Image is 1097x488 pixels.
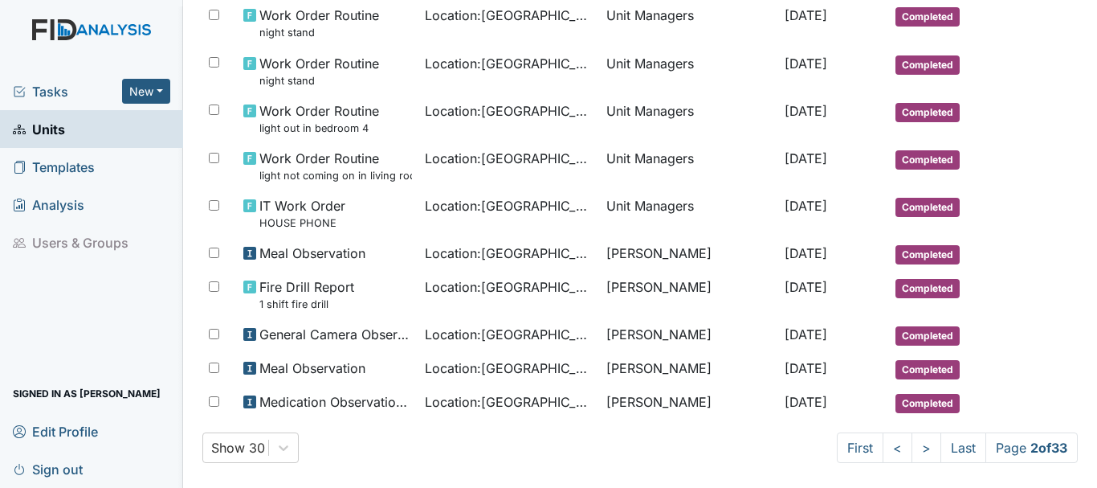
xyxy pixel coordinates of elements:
td: Unit Managers [600,190,777,237]
span: Location : [GEOGRAPHIC_DATA] [425,54,593,73]
td: [PERSON_NAME] [600,318,777,352]
span: Analysis [13,192,84,217]
span: Sign out [13,457,83,482]
span: [DATE] [785,198,827,214]
span: Work Order Routine night stand [259,6,379,40]
span: [DATE] [785,245,827,261]
small: night stand [259,73,379,88]
td: [PERSON_NAME] [600,386,777,420]
span: Completed [895,103,960,122]
span: General Camera Observation [259,325,412,344]
td: Unit Managers [600,142,777,190]
td: [PERSON_NAME] [600,352,777,386]
span: [DATE] [785,103,827,119]
span: Completed [895,360,960,379]
span: Location : [GEOGRAPHIC_DATA] [425,325,593,344]
a: < [883,433,912,463]
span: [DATE] [785,394,827,410]
small: HOUSE PHONE [259,215,345,231]
small: light out in bedroom 4 [259,121,379,136]
strong: 2 of 33 [1030,440,1067,456]
span: Completed [895,245,960,265]
td: [PERSON_NAME] [600,271,777,318]
a: Last [940,433,986,463]
span: [DATE] [785,7,827,23]
span: Completed [895,7,960,27]
span: Page [985,433,1078,463]
span: [DATE] [785,150,827,166]
span: Location : [GEOGRAPHIC_DATA] [425,196,593,215]
span: Templates [13,154,95,179]
a: First [837,433,883,463]
span: Completed [895,150,960,170]
span: [DATE] [785,279,827,295]
span: Medication Observation Checklist [259,392,412,412]
span: Location : [GEOGRAPHIC_DATA] [425,359,593,378]
span: Units [13,117,65,141]
div: Show 30 [211,438,265,457]
a: Tasks [13,82,122,101]
span: IT Work Order HOUSE PHONE [259,196,345,231]
td: Unit Managers [600,47,777,95]
nav: task-pagination [837,433,1078,463]
span: Completed [895,198,960,217]
span: Location : [GEOGRAPHIC_DATA] [425,101,593,121]
span: Location : [GEOGRAPHIC_DATA] [425,277,593,297]
td: [PERSON_NAME] [600,237,777,271]
span: [DATE] [785,360,827,376]
span: Work Order Routine light not coming on in living room [259,149,412,183]
small: night stand [259,25,379,40]
span: Completed [895,55,960,75]
button: New [122,79,170,104]
span: [DATE] [785,55,827,72]
span: Work Order Routine light out in bedroom 4 [259,101,379,136]
span: Location : [GEOGRAPHIC_DATA] [425,244,593,263]
small: light not coming on in living room [259,168,412,183]
small: 1 shift fire drill [259,297,354,312]
span: Location : [GEOGRAPHIC_DATA] [425,392,593,412]
td: Unit Managers [600,95,777,142]
span: Completed [895,394,960,413]
span: Meal Observation [259,244,365,263]
span: [DATE] [785,326,827,342]
span: Fire Drill Report 1 shift fire drill [259,277,354,312]
span: Location : [GEOGRAPHIC_DATA] [425,6,593,25]
span: Meal Observation [259,359,365,378]
a: > [911,433,941,463]
span: Work Order Routine night stand [259,54,379,88]
span: Location : [GEOGRAPHIC_DATA] [425,149,593,168]
span: Completed [895,279,960,298]
span: Edit Profile [13,419,98,444]
span: Completed [895,326,960,346]
span: Signed in as [PERSON_NAME] [13,381,161,406]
